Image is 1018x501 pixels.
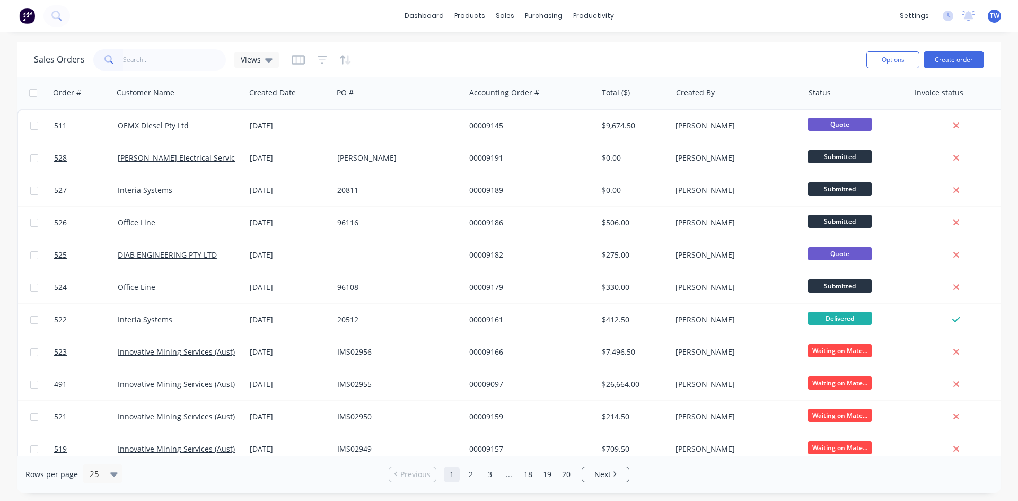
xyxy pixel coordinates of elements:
[990,11,999,21] span: TW
[808,279,872,293] span: Submitted
[250,282,329,293] div: [DATE]
[54,207,118,239] a: 526
[602,347,664,357] div: $7,496.50
[118,217,155,227] a: Office Line
[469,379,587,390] div: 00009097
[54,271,118,303] a: 524
[337,282,455,293] div: 96108
[675,444,793,454] div: [PERSON_NAME]
[501,467,517,482] a: Jump forward
[675,120,793,131] div: [PERSON_NAME]
[54,217,67,228] span: 526
[400,469,431,480] span: Previous
[866,51,919,68] button: Options
[482,467,498,482] a: Page 3
[118,120,189,130] a: OEMX Diesel Pty Ltd
[337,185,455,196] div: 20811
[54,120,67,131] span: 511
[469,250,587,260] div: 00009182
[568,8,619,24] div: productivity
[250,217,329,228] div: [DATE]
[808,182,872,196] span: Submitted
[250,120,329,131] div: [DATE]
[54,379,67,390] span: 491
[250,444,329,454] div: [DATE]
[337,217,455,228] div: 96116
[808,376,872,390] span: Waiting on Mate...
[54,174,118,206] a: 527
[602,379,664,390] div: $26,664.00
[469,185,587,196] div: 00009189
[250,379,329,390] div: [DATE]
[118,347,261,357] a: Innovative Mining Services (Aust) Pty Ltd
[558,467,574,482] a: Page 20
[602,314,664,325] div: $412.50
[54,185,67,196] span: 527
[54,368,118,400] a: 491
[54,347,67,357] span: 523
[250,411,329,422] div: [DATE]
[54,282,67,293] span: 524
[53,87,81,98] div: Order #
[469,153,587,163] div: 00009191
[399,8,449,24] a: dashboard
[25,469,78,480] span: Rows per page
[241,54,261,65] span: Views
[808,441,872,454] span: Waiting on Mate...
[808,118,872,131] span: Quote
[34,55,85,65] h1: Sales Orders
[337,314,455,325] div: 20512
[808,344,872,357] span: Waiting on Mate...
[602,87,630,98] div: Total ($)
[123,49,226,71] input: Search...
[539,467,555,482] a: Page 19
[118,411,261,421] a: Innovative Mining Services (Aust) Pty Ltd
[118,282,155,292] a: Office Line
[808,215,872,228] span: Submitted
[250,185,329,196] div: [DATE]
[894,8,934,24] div: settings
[602,250,664,260] div: $275.00
[469,217,587,228] div: 00009186
[54,444,67,454] span: 519
[915,87,963,98] div: Invoice status
[337,87,354,98] div: PO #
[808,247,872,260] span: Quote
[808,409,872,422] span: Waiting on Mate...
[675,282,793,293] div: [PERSON_NAME]
[675,250,793,260] div: [PERSON_NAME]
[337,153,455,163] div: [PERSON_NAME]
[54,433,118,465] a: 519
[675,314,793,325] div: [PERSON_NAME]
[675,185,793,196] div: [PERSON_NAME]
[490,8,520,24] div: sales
[463,467,479,482] a: Page 2
[54,314,67,325] span: 522
[675,379,793,390] div: [PERSON_NAME]
[54,153,67,163] span: 528
[250,250,329,260] div: [DATE]
[337,411,455,422] div: IMS02950
[675,153,793,163] div: [PERSON_NAME]
[54,250,67,260] span: 525
[809,87,831,98] div: Status
[469,444,587,454] div: 00009157
[250,314,329,325] div: [DATE]
[582,469,629,480] a: Next page
[54,142,118,174] a: 528
[602,185,664,196] div: $0.00
[602,153,664,163] div: $0.00
[54,336,118,368] a: 523
[449,8,490,24] div: products
[602,282,664,293] div: $330.00
[337,444,455,454] div: IMS02949
[384,467,634,482] ul: Pagination
[249,87,296,98] div: Created Date
[675,347,793,357] div: [PERSON_NAME]
[54,110,118,142] a: 511
[469,347,587,357] div: 00009166
[389,469,436,480] a: Previous page
[118,153,246,163] a: [PERSON_NAME] Electrical Servicing
[337,379,455,390] div: IMS02955
[117,87,174,98] div: Customer Name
